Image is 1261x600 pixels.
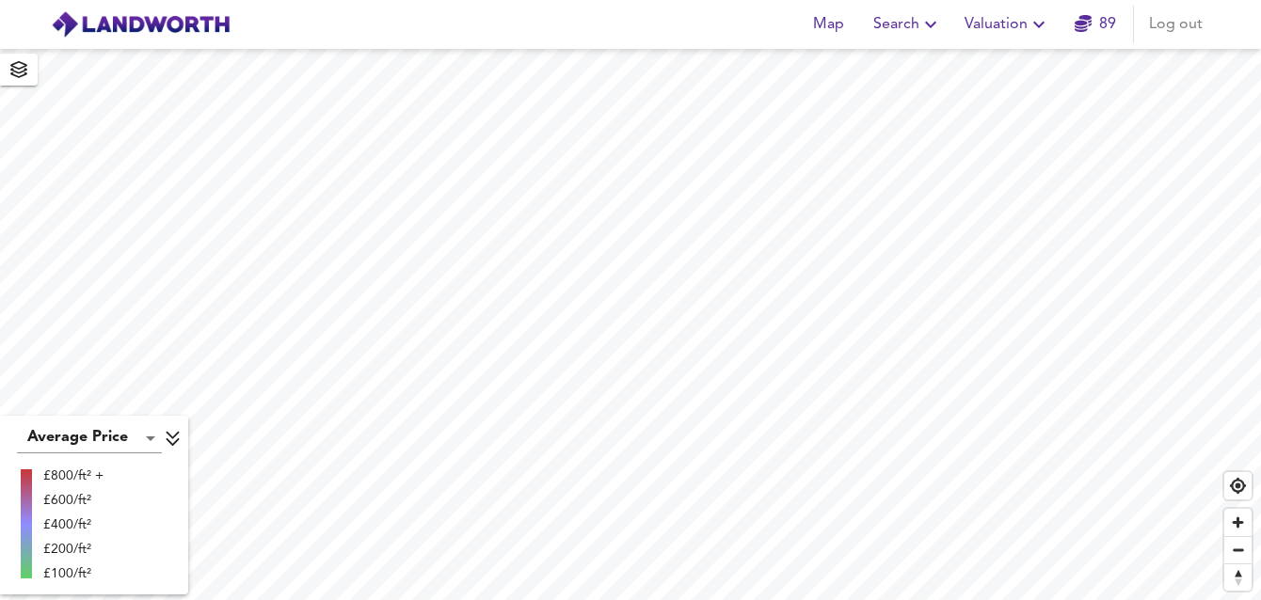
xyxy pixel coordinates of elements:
button: Map [798,6,858,43]
div: £400/ft² [43,515,104,534]
button: 89 [1065,6,1125,43]
button: Find my location [1224,472,1252,499]
button: Search [866,6,950,43]
a: 89 [1075,11,1116,38]
button: Zoom in [1224,509,1252,536]
span: Valuation [965,11,1050,38]
button: Log out [1141,6,1210,43]
div: £200/ft² [43,540,104,559]
div: £800/ft² + [43,466,104,485]
button: Valuation [957,6,1058,43]
img: logo [51,10,231,39]
div: £100/ft² [43,564,104,583]
div: Average Price [17,423,162,453]
span: Reset bearing to north [1224,564,1252,591]
span: Map [806,11,851,38]
span: Log out [1149,11,1203,38]
button: Reset bearing to north [1224,563,1252,591]
div: £600/ft² [43,491,104,510]
span: Zoom out [1224,537,1252,563]
button: Zoom out [1224,536,1252,563]
span: Search [873,11,942,38]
